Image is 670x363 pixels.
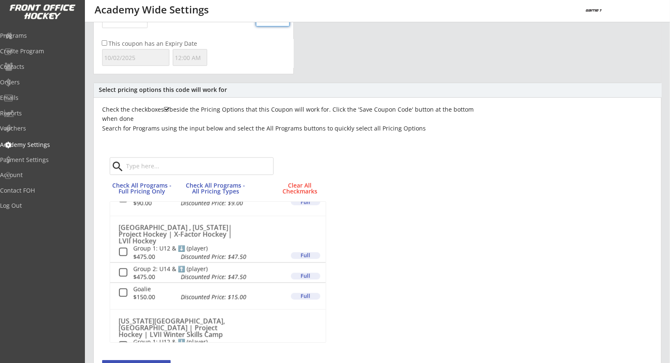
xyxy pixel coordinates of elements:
[291,252,320,259] button: Full
[133,285,278,293] div: Goalie
[124,158,270,175] input: Type here...
[119,224,241,244] div: [GEOGRAPHIC_DATA] , [US_STATE]| Project Hockey | X-Factor Hockey | LVII Hockey
[133,254,177,260] div: $475.00
[183,180,248,198] button: Check All Programs - All Pricing Types
[181,254,278,260] div: Discounted Price: $47.50
[133,200,177,206] div: $90.00
[119,318,241,338] div: [US_STATE][GEOGRAPHIC_DATA], [GEOGRAPHIC_DATA] | Project Hockey | LVII Winter Skills Camp
[133,274,177,280] div: $475.00
[133,294,177,300] div: $150.00
[291,273,320,279] button: Full
[181,200,278,206] div: Discounted Price: $9.00
[291,293,320,300] button: Full
[102,49,169,66] input: 10/02/2025
[133,244,278,253] div: Group 1: U12 & ⬇️ (player)
[173,49,207,66] input: 12:00 AM
[291,198,320,205] button: Full
[181,274,278,280] div: Discounted Price: $47.50
[133,338,278,346] div: Group 1: U12 & ⬇️ (player)
[111,160,125,173] button: search
[110,180,174,198] button: Check All Programs - Full Pricing Only
[133,265,278,273] div: Group 2: U14 & ⬆️ (player)
[99,87,657,93] div: Select pricing options this code will work for
[181,294,278,300] div: Discounted Price: $15.00
[108,39,197,47] label: This coupon has an Expiry Date
[278,180,322,198] button: Clear All Checkmarks
[102,105,487,133] div: Check the checkboxes beside the Pricing Options that this Coupon will work for. Click the 'Save C...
